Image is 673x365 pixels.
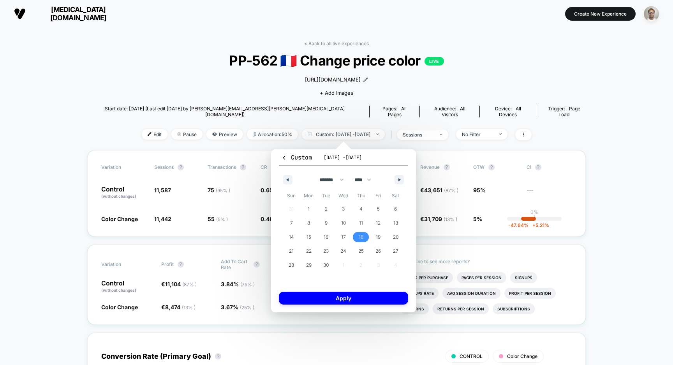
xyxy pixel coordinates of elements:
span: ( 13 % ) [444,216,457,222]
span: Sun [283,190,300,202]
button: 17 [335,230,352,244]
span: € [420,216,457,222]
button: 15 [300,230,318,244]
button: 10 [335,216,352,230]
span: 12 [376,216,381,230]
button: 26 [370,244,387,258]
span: 5.21 % [529,222,549,228]
button: 6 [387,202,404,216]
span: 18 [359,230,363,244]
span: CONTROL [460,353,483,359]
button: 19 [370,230,387,244]
span: Transactions [208,164,236,170]
span: € [161,281,197,287]
span: € [420,187,458,193]
p: 0% [530,209,538,215]
div: Audience: [426,106,474,117]
img: edit [148,132,152,136]
li: Pages Per Session [457,272,506,283]
img: calendar [308,132,312,136]
span: 13 [393,216,398,230]
span: 17 [341,230,346,244]
button: ppic [641,6,661,22]
button: 30 [317,258,335,272]
img: end [177,132,181,136]
span: 55 [208,216,228,222]
span: all devices [499,106,521,117]
span: Custom: [DATE] - [DATE] [302,129,385,140]
li: Returns Per Session [433,303,489,314]
li: Profit Per Session [504,288,556,299]
span: € [161,304,196,310]
span: [MEDICAL_DATA][DOMAIN_NAME] [32,5,125,22]
img: rebalance [253,132,256,136]
span: Fri [370,190,387,202]
button: 21 [283,244,300,258]
span: 31,709 [424,216,457,222]
span: 21 [289,244,294,258]
span: 75 [208,187,230,193]
a: < Back to all live experiences [304,41,369,46]
button: ? [240,164,246,170]
span: (without changes) [101,288,136,292]
button: 13 [387,216,404,230]
span: Variation [101,164,144,170]
button: Create New Experience [565,7,636,21]
span: 11,104 [165,281,197,287]
button: Apply [279,292,408,305]
span: 24 [340,244,346,258]
span: ( 87 % ) [182,282,197,287]
span: Edit [142,129,167,140]
button: Custom[DATE] -[DATE] [279,153,408,166]
li: Subscriptions [493,303,535,314]
p: Would like to see more reports? [400,259,572,264]
span: 5 [377,202,380,216]
span: Pause [171,129,203,140]
div: Pages: [375,106,414,117]
button: 4 [352,202,370,216]
span: 3.84 % [221,281,255,287]
span: Wed [335,190,352,202]
button: ? [178,164,184,170]
span: 28 [289,258,294,272]
button: 12 [370,216,387,230]
button: 25 [352,244,370,258]
span: Start date: [DATE] (Last edit [DATE] by [PERSON_NAME][EMAIL_ADDRESS][PERSON_NAME][MEDICAL_DATA][D... [87,106,363,117]
span: Tue [317,190,335,202]
span: 0.65 % [261,187,278,193]
span: 7 [290,216,293,230]
span: 27 [393,244,398,258]
button: 9 [317,216,335,230]
span: Custom [281,154,312,161]
span: 14 [289,230,294,244]
span: Color Change [507,353,537,359]
span: -47.64 % [508,222,529,228]
span: Variation [101,259,144,270]
span: 22 [306,244,312,258]
button: 5 [370,202,387,216]
span: 2 [325,202,328,216]
button: 24 [335,244,352,258]
span: 11 [359,216,363,230]
span: 4 [359,202,363,216]
span: Add To Cart Rate [221,259,250,270]
button: ? [444,164,450,170]
span: + Add Images [320,90,353,96]
img: end [440,134,442,135]
span: Color Change [101,304,138,310]
button: ? [215,353,221,360]
button: 23 [317,244,335,258]
button: 1 [300,202,318,216]
span: ( 25 % ) [240,305,254,310]
span: ( 75 % ) [240,282,255,287]
span: 30 [323,258,329,272]
span: 1 [308,202,310,216]
span: PP-562 🇫🇷 Change price color [112,52,561,69]
span: (without changes) [101,194,136,198]
button: 7 [283,216,300,230]
button: 3 [335,202,352,216]
span: ( 95 % ) [216,188,230,193]
button: 11 [352,216,370,230]
span: 25 [358,244,364,258]
span: Sat [387,190,404,202]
